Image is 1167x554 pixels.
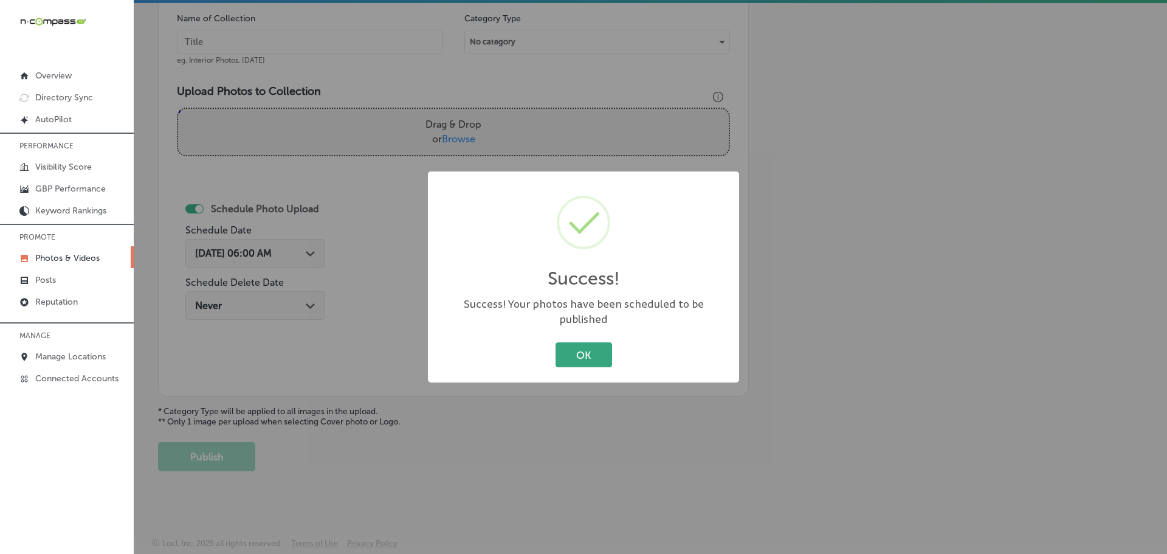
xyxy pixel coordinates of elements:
[35,206,106,216] p: Keyword Rankings
[35,275,56,285] p: Posts
[35,351,106,362] p: Manage Locations
[548,268,620,289] h2: Success!
[35,71,72,81] p: Overview
[35,184,106,194] p: GBP Performance
[35,92,93,103] p: Directory Sync
[35,162,92,172] p: Visibility Score
[556,342,612,367] button: OK
[35,253,100,263] p: Photos & Videos
[440,297,727,327] div: Success! Your photos have been scheduled to be published
[35,297,78,307] p: Reputation
[35,114,72,125] p: AutoPilot
[19,16,86,27] img: 660ab0bf-5cc7-4cb8-ba1c-48b5ae0f18e60NCTV_CLogo_TV_Black_-500x88.png
[35,373,119,384] p: Connected Accounts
